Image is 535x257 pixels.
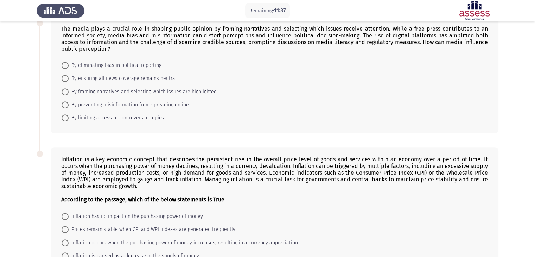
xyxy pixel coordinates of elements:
span: By eliminating bias in political reporting [69,61,161,70]
span: 11:37 [274,7,286,14]
img: Assessment logo of ASSESS English Language Assessment (3 Module) (Ad - IB) [451,1,498,20]
span: Prices remain stable when CPI and WPI indexes are generated frequently [69,225,235,234]
p: Remaining: [249,6,286,15]
span: By preventing misinformation from spreading online [69,101,189,109]
div: Inflation is a key economic concept that describes the persistent rise in the overall price level... [61,156,488,203]
span: Inflation occurs when the purchasing power of money increases, resulting in a currency appreciation [69,239,298,247]
img: Assess Talent Management logo [37,1,84,20]
span: Inflation has no impact on the purchasing power of money [69,212,203,221]
span: By limiting access to controversial topics [69,114,164,122]
span: By ensuring all news coverage remains neutral [69,74,177,83]
span: By framing narratives and selecting which issues are highlighted [69,88,217,96]
b: According to the passage, which of the below statements is True: [61,196,226,203]
div: The media plays a crucial role in shaping public opinion by framing narratives and selecting whic... [61,25,488,52]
